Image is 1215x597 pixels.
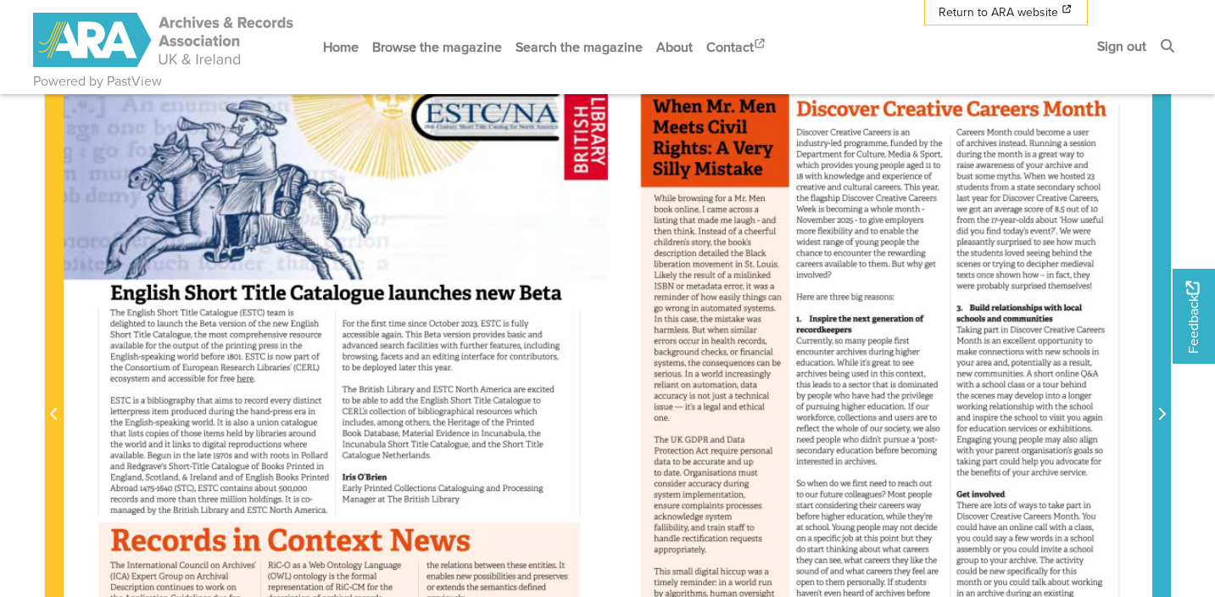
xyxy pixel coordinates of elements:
[699,25,774,70] a: Contact
[509,25,649,70] a: Search the magazine
[33,71,162,92] a: Powered by PastView
[1090,24,1153,69] a: Sign out
[365,25,509,70] a: Browse the magazine
[33,3,296,77] a: ARA - ARC Magazine | Powered by PastView logo
[939,3,1058,21] span: Return to ARA website
[33,13,296,67] img: ARA - ARC Magazine | Powered by PastView
[1173,269,1215,364] a: Would you like to provide feedback?
[649,25,699,70] a: About
[316,25,365,70] a: Home
[1183,281,1203,353] span: Feedback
